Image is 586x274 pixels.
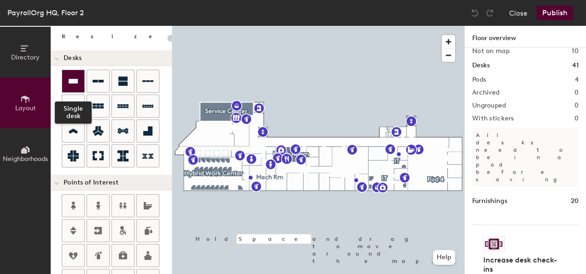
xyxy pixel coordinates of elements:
[483,256,562,274] h4: Increase desk check-ins
[537,6,573,20] button: Publish
[472,60,490,71] h1: Desks
[465,26,586,48] h1: Floor overview
[64,179,118,186] span: Points of Interest
[3,155,48,163] span: Neighborhoods
[509,6,527,20] button: Close
[472,48,510,55] h2: Not on map
[472,89,499,96] h2: Archived
[11,54,40,61] span: Directory
[472,102,506,109] h2: Ungrouped
[572,48,579,55] h2: 10
[571,196,579,206] h1: 20
[575,76,579,83] h2: 4
[472,115,514,122] h2: With stickers
[472,128,579,187] p: All desks need to be in a pod before saving
[572,60,579,71] h1: 41
[472,76,486,83] h2: Pods
[483,236,504,252] img: Sticker logo
[62,70,85,93] button: Single desk
[574,89,579,96] h2: 0
[433,250,455,265] button: Help
[62,33,164,40] div: Resize
[472,196,507,206] h1: Furnishings
[470,8,480,18] img: Undo
[485,8,494,18] img: Redo
[64,54,82,62] span: Desks
[574,115,579,122] h2: 0
[15,104,36,112] span: Layout
[574,102,579,109] h2: 0
[7,7,84,18] div: PayrollOrg HQ, Floor 2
